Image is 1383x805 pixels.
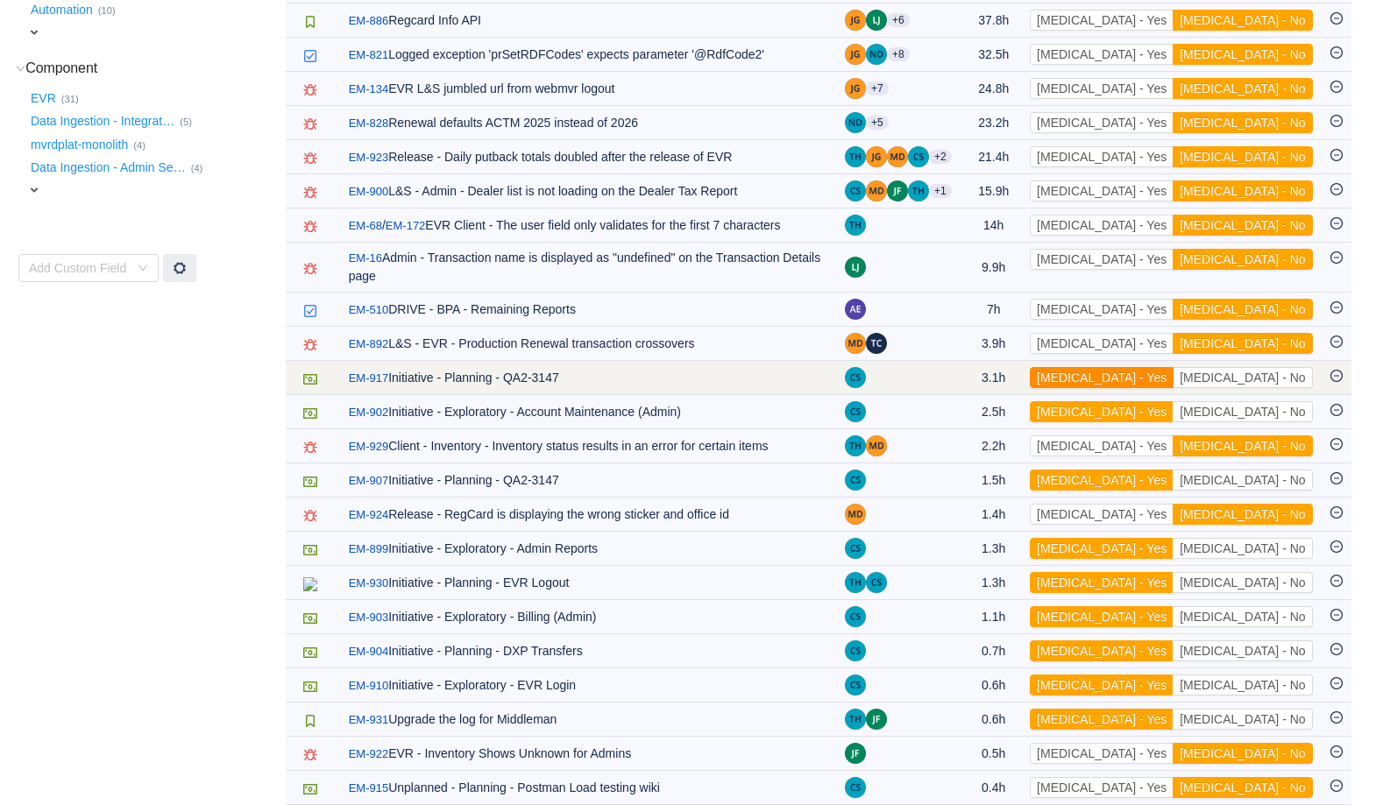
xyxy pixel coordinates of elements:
button: Data Ingestion - Admin Se… [27,154,191,182]
a: EM-915 [349,780,389,797]
td: Unplanned - Planning - Postman Load testing wiki [340,771,836,805]
a: EM-902 [349,404,389,421]
img: 10603 [303,117,317,131]
button: [MEDICAL_DATA] - No [1173,146,1312,167]
button: [MEDICAL_DATA] - Yes [1030,10,1174,31]
button: [MEDICAL_DATA] - No [1173,572,1312,593]
button: [MEDICAL_DATA] - Yes [1030,367,1174,388]
img: 10603 [303,441,317,455]
button: [MEDICAL_DATA] - No [1173,538,1312,559]
i: icon: minus-circle [1330,438,1343,450]
td: EVR Client - The user field only validates for the first 7 characters [340,208,836,243]
td: 0.6h [966,668,1021,703]
i: icon: minus-circle [1330,506,1343,519]
a: EM-68 [349,217,382,235]
td: 15.9h [966,174,1021,208]
td: 3.9h [966,327,1021,361]
td: 7h [966,293,1021,327]
td: 24.8h [966,72,1021,106]
button: [MEDICAL_DATA] - No [1173,112,1312,133]
i: icon: minus-circle [1330,217,1343,229]
td: 2.2h [966,429,1021,463]
td: Regcard Info API [340,4,836,38]
a: EM-917 [349,370,389,387]
td: 2.5h [966,395,1021,429]
img: CS [845,777,866,798]
aui-badge: +5 [866,116,889,130]
img: 10614 [303,646,317,660]
button: [MEDICAL_DATA] - Yes [1030,44,1174,65]
button: [MEDICAL_DATA] - Yes [1030,777,1174,798]
img: AE [845,299,866,320]
button: [MEDICAL_DATA] - Yes [1030,146,1174,167]
button: [MEDICAL_DATA] - No [1173,299,1312,320]
td: 21.4h [966,140,1021,174]
button: Data Ingestion - Integrat… [27,108,180,136]
i: icon: minus-circle [1330,251,1343,264]
img: LJ [845,257,866,278]
a: EM-910 [349,677,389,695]
img: JF [887,180,908,201]
button: [MEDICAL_DATA] - Yes [1030,606,1174,627]
button: [MEDICAL_DATA] - No [1173,606,1312,627]
button: EVR [27,84,61,112]
img: 10618 [303,304,317,318]
i: icon: minus-circle [1330,745,1343,758]
button: [MEDICAL_DATA] - No [1173,333,1312,354]
td: 32.5h [966,38,1021,72]
img: JG [866,146,887,167]
img: TH [845,572,866,593]
button: [MEDICAL_DATA] - Yes [1030,470,1174,491]
img: CS [845,606,866,627]
a: EM-134 [349,81,389,98]
button: [MEDICAL_DATA] - No [1173,401,1312,422]
img: CS [845,470,866,491]
aui-badge: +1 [929,184,952,198]
a: EM-907 [349,472,389,490]
button: [MEDICAL_DATA] - No [1173,249,1312,270]
img: 10614 [303,543,317,557]
aui-badge: +8 [887,47,910,61]
td: Client - Inventory - Inventory status results in an error for certain items [340,429,836,463]
a: EM-900 [349,183,389,201]
img: 10614 [303,406,317,420]
img: 10603 [303,338,317,352]
td: Initiative - Exploratory - EVR Login [340,668,836,703]
img: 10614 [303,680,317,694]
button: [MEDICAL_DATA] - Yes [1030,743,1174,764]
a: EM-16 [349,250,382,267]
img: MD [866,435,887,456]
button: mvrdplat-monolith [27,131,133,159]
td: 1.4h [966,498,1021,532]
small: (10) [98,5,116,16]
i: icon: minus-circle [1330,404,1343,416]
img: MD [866,180,887,201]
div: Add Custom Field [29,259,129,277]
a: EM-899 [349,540,389,558]
button: [MEDICAL_DATA] - No [1173,44,1312,65]
a: EM-931 [349,711,389,729]
button: [MEDICAL_DATA] - No [1173,367,1312,388]
button: [MEDICAL_DATA] - Yes [1030,112,1174,133]
img: ND [866,44,887,65]
img: CS [845,640,866,661]
a: EM-924 [349,506,389,524]
img: JG [845,78,866,99]
button: [MEDICAL_DATA] - Yes [1030,215,1174,236]
img: 10603 [303,186,317,200]
img: 10614 [303,782,317,796]
a: EM-929 [349,438,389,455]
small: (31) [61,94,79,104]
i: icon: minus-circle [1330,12,1343,25]
td: Initiative - Planning - QA2-3147 [340,361,836,395]
button: [MEDICAL_DATA] - No [1173,743,1312,764]
i: icon: minus-circle [1330,780,1343,792]
img: 10603 [303,83,317,97]
td: Initiative - Exploratory - Billing (Admin) [340,600,836,634]
td: 1.3h [966,532,1021,566]
img: TH [845,215,866,236]
button: [MEDICAL_DATA] - No [1173,640,1312,661]
aui-badge: +7 [866,81,889,95]
button: [MEDICAL_DATA] - Yes [1030,674,1174,696]
img: CS [866,572,887,593]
